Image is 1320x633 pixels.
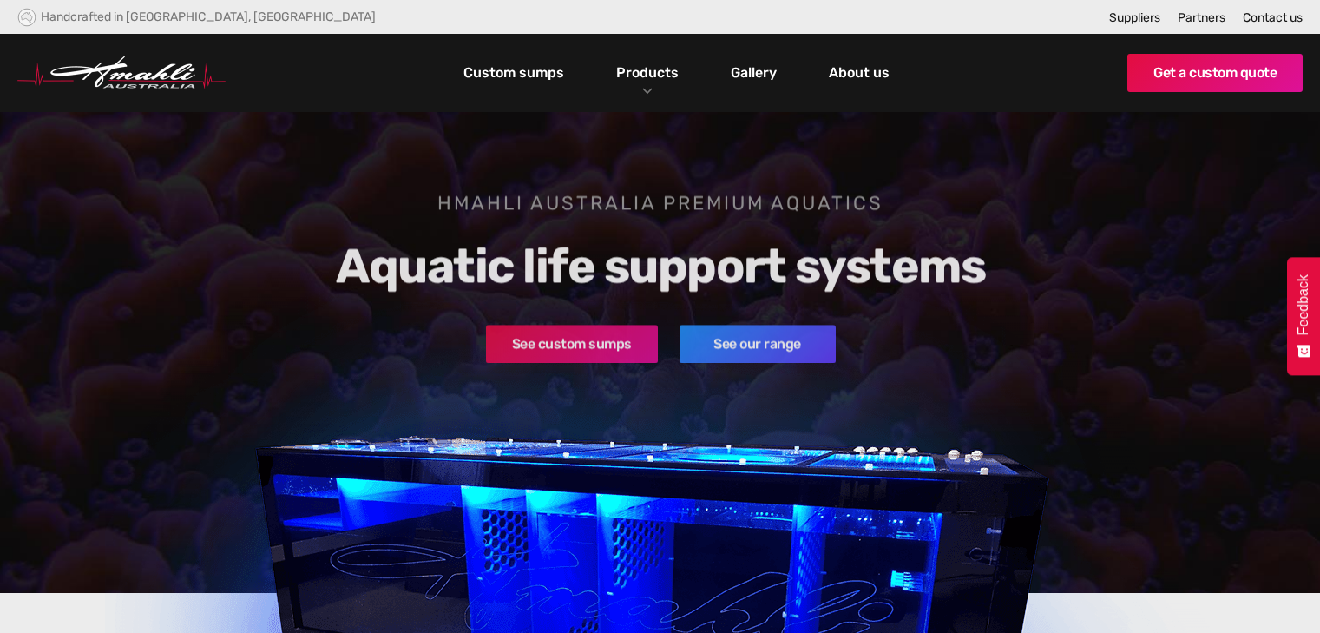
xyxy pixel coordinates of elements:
img: Hmahli Australia Logo [17,56,226,89]
a: See our range [679,325,835,363]
h2: Aquatic life support systems [212,238,1109,294]
div: Handcrafted in [GEOGRAPHIC_DATA], [GEOGRAPHIC_DATA] [41,10,376,24]
div: Products [603,34,692,112]
a: Partners [1178,10,1225,25]
a: About us [824,58,894,88]
a: Gallery [726,58,781,88]
a: Contact us [1243,10,1303,25]
a: Products [612,60,683,85]
span: Feedback [1296,274,1311,335]
a: Get a custom quote [1127,54,1303,92]
a: Suppliers [1109,10,1160,25]
a: See custom sumps [485,325,657,363]
a: home [17,56,226,89]
button: Feedback - Show survey [1287,257,1320,375]
h1: Hmahli Australia premium aquatics [212,190,1109,216]
a: Custom sumps [459,58,568,88]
